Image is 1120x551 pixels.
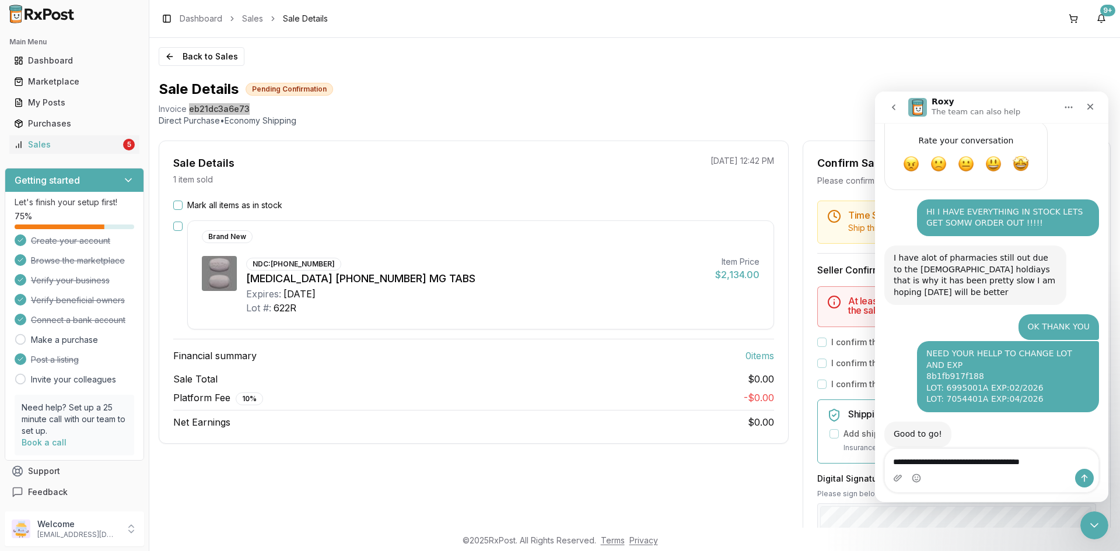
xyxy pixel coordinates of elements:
[28,486,68,498] span: Feedback
[5,461,144,482] button: Support
[831,357,1072,369] label: I confirm that all 0 selected items match the listed condition
[831,378,1013,390] label: I confirm that all expiration dates are correct
[159,80,239,99] h1: Sale Details
[246,258,341,271] div: NDC: [PHONE_NUMBER]
[629,535,658,545] a: Privacy
[173,415,230,429] span: Net Earnings
[848,223,1006,233] span: Ship this package by end of day [DATE] .
[31,354,79,366] span: Post a listing
[31,334,98,346] a: Make a purchase
[22,402,127,437] p: Need help? Set up a 25 minute call with our team to set up.
[246,83,333,96] div: Pending Confirmation
[817,263,1096,277] h3: Seller Confirmation
[180,13,328,24] nav: breadcrumb
[31,314,125,326] span: Connect a bank account
[1092,9,1111,28] button: 9+
[173,372,218,386] span: Sale Total
[12,520,30,538] img: User avatar
[745,349,774,363] span: 0 item s
[9,92,139,113] a: My Posts
[14,55,135,66] div: Dashboard
[189,103,250,115] span: eb21dc3a6e73
[15,173,80,187] h3: Getting started
[817,473,1096,485] h3: Digital Signature
[748,416,774,428] span: $0.00
[159,47,244,66] button: Back to Sales
[187,199,282,211] label: Mark all items as in stock
[283,287,316,301] div: [DATE]
[173,349,257,363] span: Financial summary
[14,139,121,150] div: Sales
[31,374,116,385] a: Invite your colleagues
[9,134,139,155] a: Sales5
[831,336,1091,348] label: I confirm that the 0 selected items are in stock and ready to ship
[5,72,144,91] button: Marketplace
[159,103,187,115] div: Invoice
[202,230,253,243] div: Brand New
[848,296,1086,315] h5: At least one item must be marked as in stock to confirm the sale.
[14,118,135,129] div: Purchases
[710,155,774,167] p: [DATE] 12:42 PM
[715,268,759,282] div: $2,134.00
[5,482,144,503] button: Feedback
[22,437,66,447] a: Book a call
[5,135,144,154] button: Sales5
[5,93,144,112] button: My Posts
[31,235,110,247] span: Create your account
[283,13,328,24] span: Sale Details
[843,428,1066,440] label: Add shipping insurance for $0.00 ( 1.5 % of order value)
[817,489,1096,499] p: Please sign below to confirm your acceptance of this order
[123,139,135,150] div: 5
[14,97,135,108] div: My Posts
[817,155,884,171] div: Confirm Sale
[748,372,774,386] span: $0.00
[848,409,1086,419] h5: Shipping Insurance
[1100,5,1115,16] div: 9+
[1080,511,1108,539] iframe: Intercom live chat
[236,392,263,405] div: 10 %
[246,287,281,301] div: Expires:
[5,114,144,133] button: Purchases
[5,51,144,70] button: Dashboard
[31,275,110,286] span: Verify your business
[744,392,774,403] span: - $0.00
[202,256,237,291] img: Triumeq 600-50-300 MG TABS
[246,271,706,287] div: [MEDICAL_DATA] [PHONE_NUMBER] MG TABS
[5,5,79,23] img: RxPost Logo
[31,294,125,306] span: Verify beneficial owners
[173,155,235,171] div: Sale Details
[37,518,118,530] p: Welcome
[180,13,222,24] a: Dashboard
[715,256,759,268] div: Item Price
[173,391,263,405] span: Platform Fee
[242,13,263,24] a: Sales
[9,37,139,47] h2: Main Menu
[843,442,1086,454] p: Insurance covers loss, damage, or theft during transit.
[817,175,1096,187] div: Please confirm you have all items in stock before proceeding
[15,210,32,222] span: 75 %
